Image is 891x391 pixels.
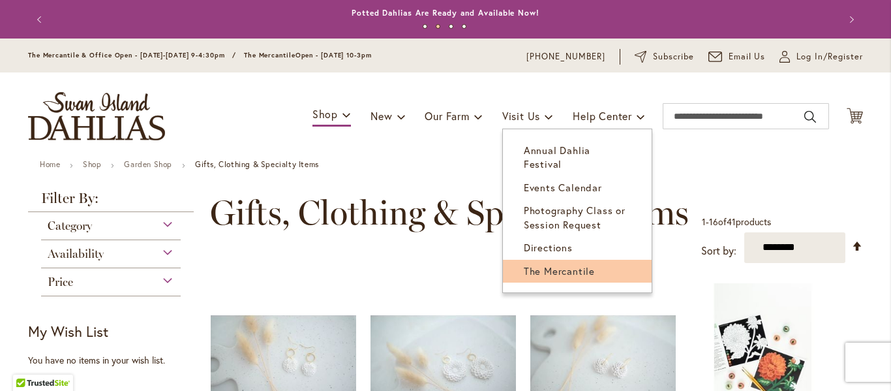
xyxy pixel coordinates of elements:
[635,50,694,63] a: Subscribe
[729,50,766,63] span: Email Us
[40,159,60,169] a: Home
[702,211,771,232] p: - of products
[796,50,863,63] span: Log In/Register
[524,181,602,194] span: Events Calendar
[524,204,626,230] span: Photography Class or Session Request
[28,7,54,33] button: Previous
[708,50,766,63] a: Email Us
[502,109,540,123] span: Visit Us
[779,50,863,63] a: Log In/Register
[449,24,453,29] button: 3 of 4
[702,215,706,228] span: 1
[48,247,104,261] span: Availability
[312,107,338,121] span: Shop
[709,215,718,228] span: 16
[526,50,605,63] a: [PHONE_NUMBER]
[28,322,108,341] strong: My Wish List
[370,109,392,123] span: New
[837,7,863,33] button: Next
[210,193,689,232] span: Gifts, Clothing & Specialty Items
[462,24,466,29] button: 4 of 4
[524,241,573,254] span: Directions
[28,51,295,59] span: The Mercantile & Office Open - [DATE]-[DATE] 9-4:30pm / The Mercantile
[83,159,101,169] a: Shop
[48,219,92,233] span: Category
[352,8,539,18] a: Potted Dahlias Are Ready and Available Now!
[10,345,46,381] iframe: Launch Accessibility Center
[295,51,372,59] span: Open - [DATE] 10-3pm
[727,215,736,228] span: 41
[653,50,694,63] span: Subscribe
[195,159,319,169] strong: Gifts, Clothing & Specialty Items
[124,159,172,169] a: Garden Shop
[524,144,590,170] span: Annual Dahlia Festival
[28,191,194,212] strong: Filter By:
[701,239,736,263] label: Sort by:
[28,92,165,140] a: store logo
[423,24,427,29] button: 1 of 4
[436,24,440,29] button: 2 of 4
[524,264,595,277] span: The Mercantile
[425,109,469,123] span: Our Farm
[573,109,632,123] span: Help Center
[28,354,202,367] div: You have no items in your wish list.
[48,275,73,289] span: Price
